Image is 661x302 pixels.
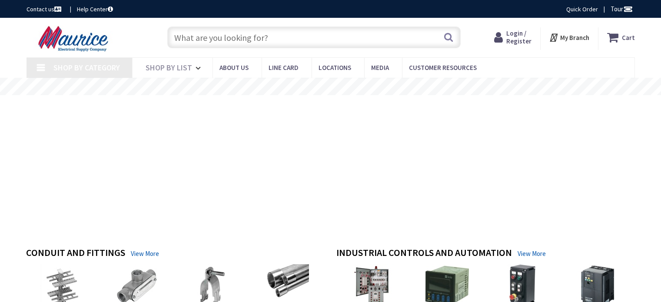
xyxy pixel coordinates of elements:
[560,33,589,42] strong: My Branch
[251,82,410,92] rs-layer: Free Same Day Pickup at 15 Locations
[566,5,598,13] a: Quick Order
[549,30,589,45] div: My Branch
[131,249,159,258] a: View More
[622,30,635,45] strong: Cart
[27,5,63,13] a: Contact us
[518,249,546,258] a: View More
[27,25,123,52] img: Maurice Electrical Supply Company
[319,63,351,72] span: Locations
[167,27,461,48] input: What are you looking for?
[611,5,633,13] span: Tour
[109,97,545,232] img: 1_1.png
[219,63,249,72] span: About us
[26,247,125,260] h4: Conduit and Fittings
[409,63,477,72] span: Customer Resources
[607,30,635,45] a: Cart
[556,178,659,209] rs-layer: to hit the road.
[269,63,299,72] span: Line Card
[77,5,113,13] a: Help Center
[146,63,192,73] span: Shop By List
[336,247,512,260] h4: Industrial Controls and Automation
[494,30,531,45] a: Login / Register
[506,29,531,45] span: Login / Register
[371,63,389,72] span: Media
[53,63,120,73] span: Shop By Category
